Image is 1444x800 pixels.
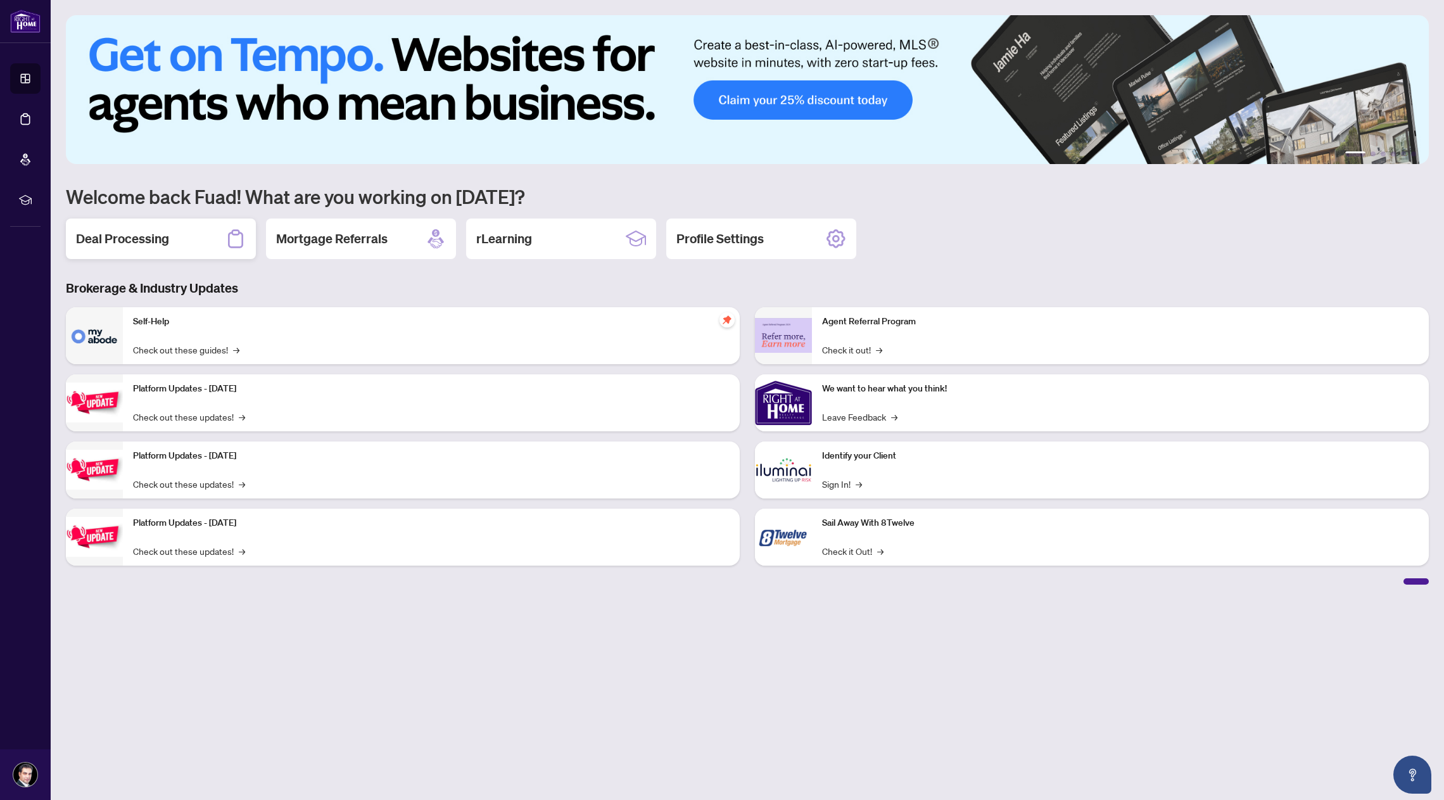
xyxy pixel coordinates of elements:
[10,10,41,33] img: logo
[476,230,532,248] h2: rLearning
[1411,151,1416,156] button: 6
[1393,756,1431,794] button: Open asap
[133,343,239,357] a: Check out these guides!→
[276,230,388,248] h2: Mortgage Referrals
[1401,151,1406,156] button: 5
[133,477,245,491] a: Check out these updates!→
[1371,151,1376,156] button: 2
[66,15,1429,164] img: Slide 0
[877,544,883,558] span: →
[891,410,897,424] span: →
[822,449,1419,463] p: Identify your Client
[133,516,730,530] p: Platform Updates - [DATE]
[239,410,245,424] span: →
[876,343,882,357] span: →
[133,410,245,424] a: Check out these updates!→
[676,230,764,248] h2: Profile Settings
[13,763,37,787] img: Profile Icon
[133,544,245,558] a: Check out these updates!→
[66,279,1429,297] h3: Brokerage & Industry Updates
[76,230,169,248] h2: Deal Processing
[66,383,123,422] img: Platform Updates - July 21, 2025
[822,544,883,558] a: Check it Out!→
[822,343,882,357] a: Check it out!→
[822,477,862,491] a: Sign In!→
[233,343,239,357] span: →
[66,517,123,557] img: Platform Updates - June 23, 2025
[755,509,812,566] img: Sail Away With 8Twelve
[133,382,730,396] p: Platform Updates - [DATE]
[133,315,730,329] p: Self-Help
[719,312,735,327] span: pushpin
[239,544,245,558] span: →
[822,382,1419,396] p: We want to hear what you think!
[1381,151,1386,156] button: 3
[755,441,812,498] img: Identify your Client
[239,477,245,491] span: →
[856,477,862,491] span: →
[755,374,812,431] img: We want to hear what you think!
[66,184,1429,208] h1: Welcome back Fuad! What are you working on [DATE]?
[66,450,123,490] img: Platform Updates - July 8, 2025
[822,410,897,424] a: Leave Feedback→
[1391,151,1396,156] button: 4
[1345,151,1365,156] button: 1
[66,307,123,364] img: Self-Help
[133,449,730,463] p: Platform Updates - [DATE]
[755,318,812,353] img: Agent Referral Program
[822,516,1419,530] p: Sail Away With 8Twelve
[822,315,1419,329] p: Agent Referral Program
